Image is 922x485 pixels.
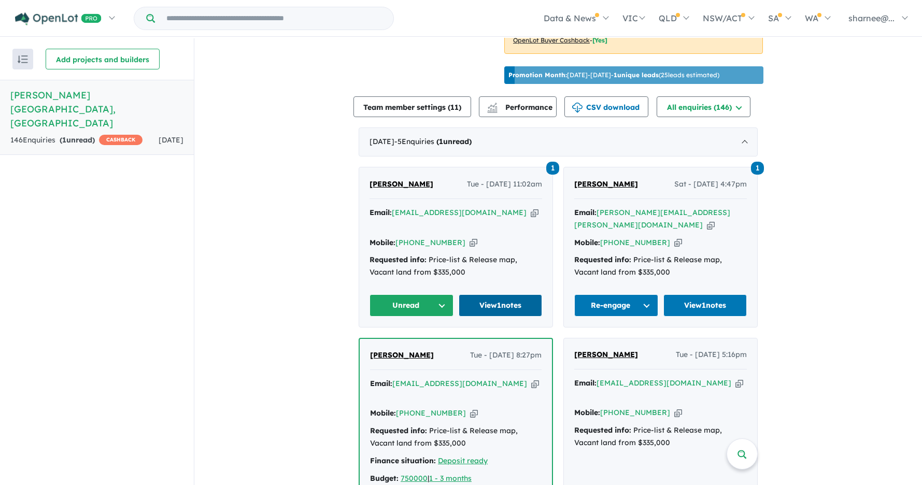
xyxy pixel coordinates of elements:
[353,96,471,117] button: Team member settings (11)
[546,161,559,175] a: 1
[429,474,472,483] a: 1 - 3 months
[674,237,682,248] button: Copy
[592,36,607,44] span: [Yes]
[10,88,183,130] h5: [PERSON_NAME][GEOGRAPHIC_DATA] , [GEOGRAPHIC_DATA]
[470,408,478,419] button: Copy
[370,350,434,360] span: [PERSON_NAME]
[459,294,543,317] a: View1notes
[396,408,466,418] a: [PHONE_NUMBER]
[15,12,102,25] img: Openlot PRO Logo White
[392,208,527,217] a: [EMAIL_ADDRESS][DOMAIN_NAME]
[370,426,427,435] strong: Requested info:
[436,137,472,146] strong: ( unread)
[600,238,670,247] a: [PHONE_NUMBER]
[489,103,552,112] span: Performance
[600,408,670,417] a: [PHONE_NUMBER]
[574,349,638,361] a: [PERSON_NAME]
[470,237,477,248] button: Copy
[574,378,597,388] strong: Email:
[467,178,542,191] span: Tue - [DATE] 11:02am
[735,378,743,389] button: Copy
[99,135,143,145] span: CASHBACK
[546,162,559,175] span: 1
[574,178,638,191] a: [PERSON_NAME]
[370,408,396,418] strong: Mobile:
[597,378,731,388] a: [EMAIL_ADDRESS][DOMAIN_NAME]
[370,349,434,362] a: [PERSON_NAME]
[370,178,433,191] a: [PERSON_NAME]
[564,96,648,117] button: CSV download
[157,7,391,30] input: Try estate name, suburb, builder or developer
[657,96,750,117] button: All enquiries (146)
[574,208,597,217] strong: Email:
[614,71,659,79] b: 1 unique leads
[574,238,600,247] strong: Mobile:
[848,13,895,23] span: sharnee@...
[401,474,428,483] a: 750000
[46,49,160,69] button: Add projects and builders
[574,255,631,264] strong: Requested info:
[438,456,488,465] a: Deposit ready
[370,254,542,279] div: Price-list & Release map, Vacant land from $335,000
[479,96,557,117] button: Performance
[10,134,143,147] div: 146 Enquir ies
[370,473,542,485] div: |
[508,70,719,80] p: [DATE] - [DATE] - ( 25 leads estimated)
[751,162,764,175] span: 1
[370,379,392,388] strong: Email:
[574,408,600,417] strong: Mobile:
[487,106,498,113] img: bar-chart.svg
[674,407,682,418] button: Copy
[370,294,453,317] button: Unread
[574,254,747,279] div: Price-list & Release map, Vacant land from $335,000
[470,349,542,362] span: Tue - [DATE] 8:27pm
[370,474,399,483] strong: Budget:
[439,137,443,146] span: 1
[392,379,527,388] a: [EMAIL_ADDRESS][DOMAIN_NAME]
[394,137,472,146] span: - 5 Enquir ies
[574,424,747,449] div: Price-list & Release map, Vacant land from $335,000
[395,238,465,247] a: [PHONE_NUMBER]
[370,456,436,465] strong: Finance situation:
[370,425,542,450] div: Price-list & Release map, Vacant land from $335,000
[450,103,459,112] span: 11
[707,220,715,231] button: Copy
[488,103,497,108] img: line-chart.svg
[574,179,638,189] span: [PERSON_NAME]
[751,161,764,175] a: 1
[62,135,66,145] span: 1
[531,378,539,389] button: Copy
[663,294,747,317] a: View1notes
[60,135,95,145] strong: ( unread)
[674,178,747,191] span: Sat - [DATE] 4:47pm
[359,127,758,156] div: [DATE]
[574,294,658,317] button: Re-engage
[574,425,631,435] strong: Requested info:
[370,179,433,189] span: [PERSON_NAME]
[572,103,583,113] img: download icon
[159,135,183,145] span: [DATE]
[508,71,567,79] b: Promotion Month:
[574,350,638,359] span: [PERSON_NAME]
[531,207,538,218] button: Copy
[574,208,730,230] a: [PERSON_NAME][EMAIL_ADDRESS][PERSON_NAME][DOMAIN_NAME]
[370,255,427,264] strong: Requested info:
[18,55,28,63] img: sort.svg
[676,349,747,361] span: Tue - [DATE] 5:16pm
[370,238,395,247] strong: Mobile:
[370,208,392,217] strong: Email:
[513,36,590,44] u: OpenLot Buyer Cashback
